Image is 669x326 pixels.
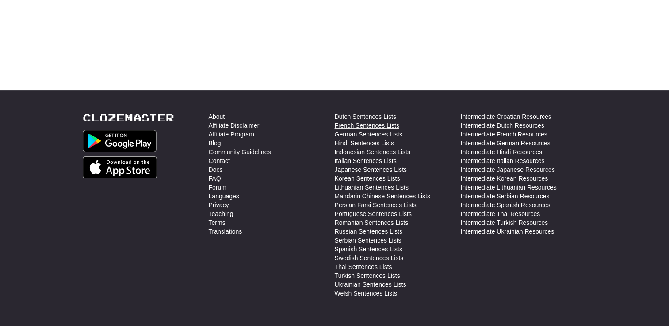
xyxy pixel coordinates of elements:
[83,156,157,178] img: Get it on App Store
[461,156,545,165] a: Intermediate Italian Resources
[83,130,157,152] img: Get it on Google Play
[209,174,221,183] a: FAQ
[209,148,271,156] a: Community Guidelines
[209,165,223,174] a: Docs
[461,130,547,139] a: Intermediate French Resources
[461,139,550,148] a: Intermediate German Resources
[209,139,221,148] a: Blog
[461,192,550,201] a: Intermediate Serbian Resources
[335,165,407,174] a: Japanese Sentences Lists
[335,289,397,298] a: Welsh Sentences Lists
[335,280,406,289] a: Ukrainian Sentences Lists
[209,183,226,192] a: Forum
[335,192,430,201] a: Mandarin Chinese Sentences Lists
[209,209,233,218] a: Teaching
[335,201,417,209] a: Persian Farsi Sentences Lists
[461,201,550,209] a: Intermediate Spanish Resources
[335,227,402,236] a: Russian Sentences Lists
[335,112,396,121] a: Dutch Sentences Lists
[461,112,551,121] a: Intermediate Croatian Resources
[461,174,548,183] a: Intermediate Korean Resources
[335,218,409,227] a: Romanian Sentences Lists
[461,209,540,218] a: Intermediate Thai Resources
[335,121,399,130] a: French Sentences Lists
[209,112,225,121] a: About
[209,130,254,139] a: Affiliate Program
[335,174,400,183] a: Korean Sentences Lists
[461,218,548,227] a: Intermediate Turkish Resources
[461,165,555,174] a: Intermediate Japanese Resources
[461,121,544,130] a: Intermediate Dutch Resources
[335,236,401,245] a: Serbian Sentences Lists
[209,156,230,165] a: Contact
[209,121,260,130] a: Affiliate Disclaimer
[335,156,397,165] a: Italian Sentences Lists
[209,201,229,209] a: Privacy
[335,254,404,262] a: Swedish Sentences Lists
[335,148,410,156] a: Indonesian Sentences Lists
[209,227,242,236] a: Translations
[335,139,394,148] a: Hindi Sentences Lists
[461,148,542,156] a: Intermediate Hindi Resources
[461,227,554,236] a: Intermediate Ukrainian Resources
[83,112,174,123] a: Clozemaster
[209,218,226,227] a: Terms
[335,271,400,280] a: Turkish Sentences Lists
[335,262,392,271] a: Thai Sentences Lists
[209,192,239,201] a: Languages
[335,209,412,218] a: Portuguese Sentences Lists
[335,245,402,254] a: Spanish Sentences Lists
[335,130,402,139] a: German Sentences Lists
[461,183,557,192] a: Intermediate Lithuanian Resources
[335,183,409,192] a: Lithuanian Sentences Lists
